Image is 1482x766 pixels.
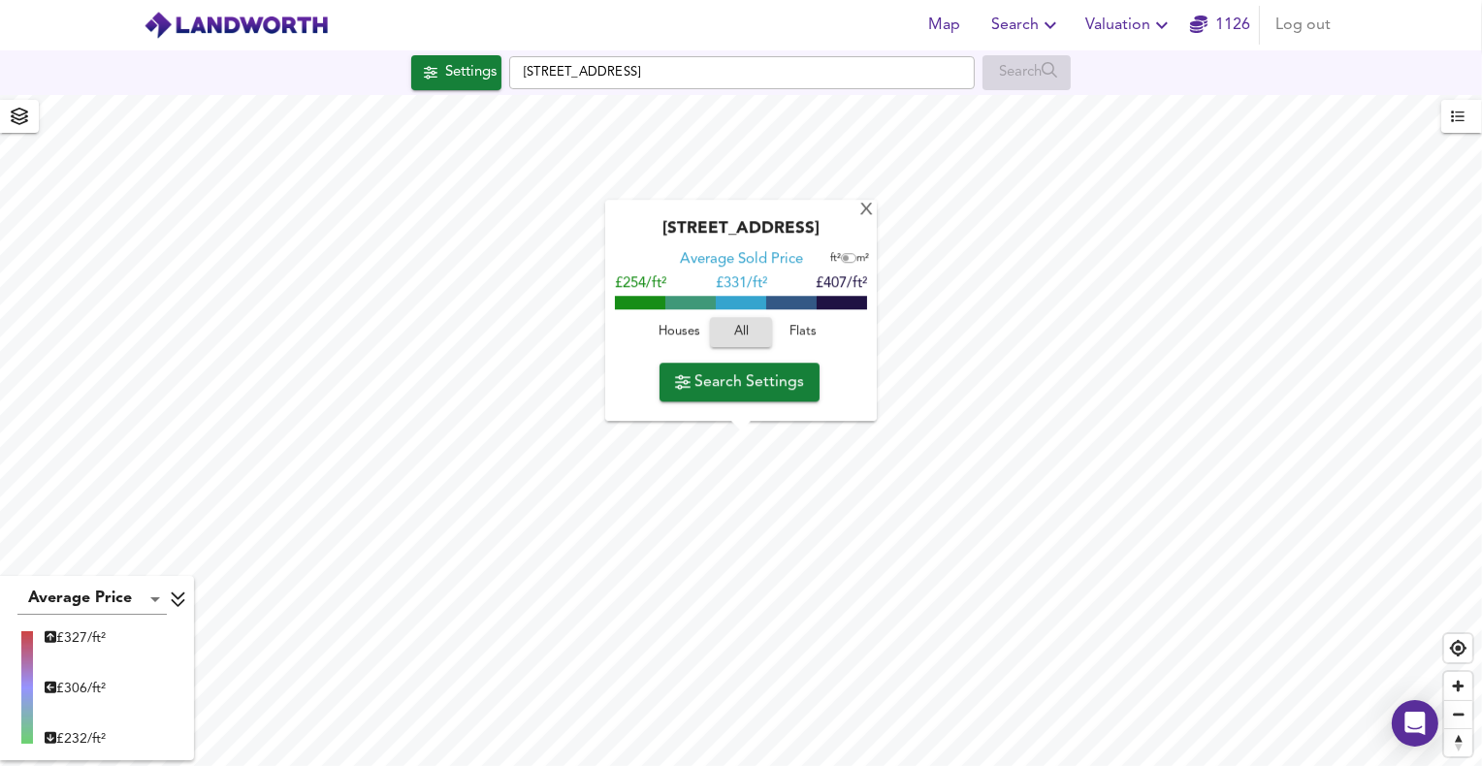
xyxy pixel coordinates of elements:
[983,55,1071,90] div: Enable a Source before running a Search
[45,729,106,749] div: £ 232/ft²
[983,6,1070,45] button: Search
[615,220,867,251] div: [STREET_ADDRESS]
[1444,700,1472,728] button: Zoom out
[710,318,772,348] button: All
[1392,700,1438,747] div: Open Intercom Messenger
[720,322,762,344] span: All
[1078,6,1181,45] button: Valuation
[1444,701,1472,728] span: Zoom out
[1275,12,1331,39] span: Log out
[772,318,834,348] button: Flats
[45,679,106,698] div: £ 306/ft²
[777,322,829,344] span: Flats
[921,12,968,39] span: Map
[45,628,106,648] div: £ 327/ft²
[615,277,666,292] span: £254/ft²
[411,55,501,90] div: Click to configure Search Settings
[411,55,501,90] button: Settings
[653,322,705,344] span: Houses
[856,254,869,265] span: m²
[830,254,841,265] span: ft²
[648,318,710,348] button: Houses
[1444,728,1472,756] button: Reset bearing to north
[509,56,975,89] input: Enter a location...
[816,277,867,292] span: £407/ft²
[1444,672,1472,700] button: Zoom in
[675,368,804,396] span: Search Settings
[17,584,167,615] div: Average Price
[680,251,803,271] div: Average Sold Price
[991,12,1062,39] span: Search
[1444,729,1472,756] span: Reset bearing to north
[660,363,820,401] button: Search Settings
[1268,6,1338,45] button: Log out
[144,11,329,40] img: logo
[1085,12,1174,39] span: Valuation
[858,202,875,220] div: X
[914,6,976,45] button: Map
[1444,634,1472,662] button: Find my location
[445,60,497,85] div: Settings
[716,277,767,292] span: £ 331/ft²
[1189,6,1251,45] button: 1126
[1190,12,1250,39] a: 1126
